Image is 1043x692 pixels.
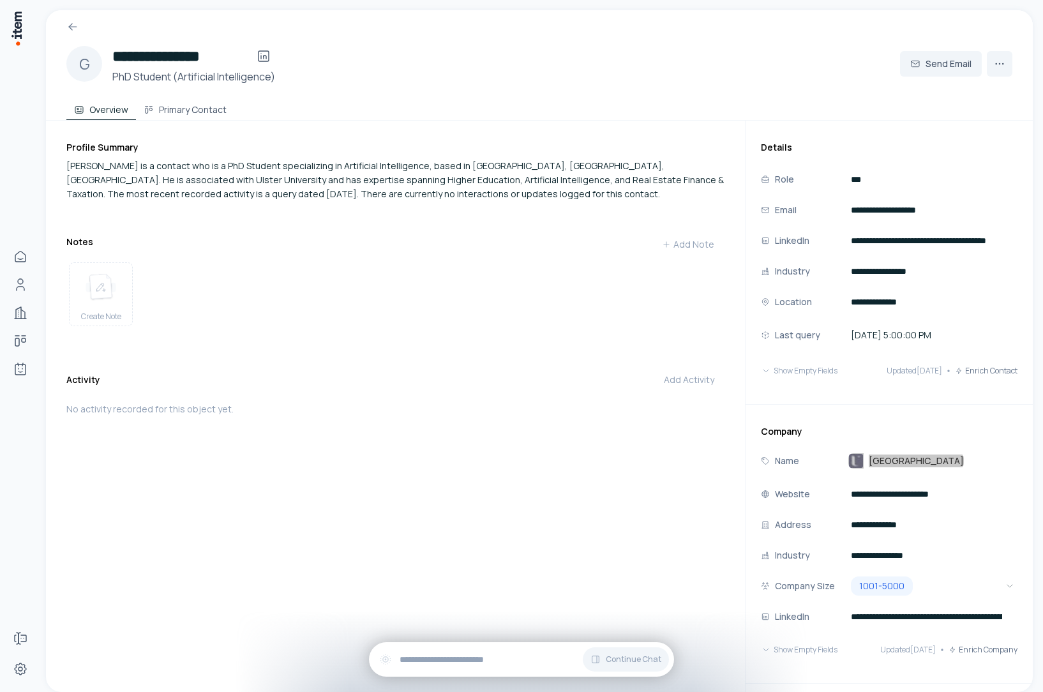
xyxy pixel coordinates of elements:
p: Location [775,295,812,309]
a: [GEOGRAPHIC_DATA] [848,453,964,469]
img: Item Brain Logo [10,10,23,47]
img: create note [86,273,116,301]
p: Address [775,518,811,532]
button: Add Note [652,232,724,257]
a: Companies [8,300,33,326]
div: Add Note [662,238,714,251]
img: Ulster University [848,453,864,469]
button: [DATE] 5:00:00 PM [848,322,1017,348]
a: Settings [8,656,33,682]
p: Role [775,172,794,186]
p: No activity recorded for this object yet. [66,403,724,416]
button: Continue Chat [583,647,669,672]
span: [GEOGRAPHIC_DATA] [869,455,964,467]
button: More actions [987,51,1012,77]
p: Website [775,487,810,501]
div: [PERSON_NAME] is a contact who is a PhD Student specializing in Artificial Intelligence, based in... [66,159,724,201]
button: Add Activity [654,367,724,393]
p: Industry [775,264,810,278]
div: G [66,46,102,82]
a: Agents [8,356,33,382]
button: Show Empty Fields [761,358,837,384]
button: Primary Contact [136,94,234,120]
h3: Profile Summary [66,141,724,154]
span: Continue Chat [606,654,661,665]
span: Create Note [81,312,121,322]
h3: Company [761,425,1017,438]
a: Forms [8,626,33,651]
button: Show Empty Fields [761,637,837,663]
h3: Notes [66,236,93,248]
h3: PhD Student (Artificial Intelligence) [112,69,276,84]
button: Overview [66,94,136,120]
p: LinkedIn [775,610,809,624]
p: Industry [775,548,810,562]
h3: Activity [66,373,100,386]
button: Enrich Contact [955,358,1017,384]
p: Name [775,454,799,468]
p: Last query [775,328,820,342]
a: deals [8,328,33,354]
span: Send Email [926,57,972,70]
p: Email [775,203,797,217]
a: Home [8,244,33,269]
span: Updated [DATE] [887,366,942,376]
a: Contacts [8,272,33,297]
span: Updated [DATE] [880,645,936,655]
p: Company Size [775,579,835,593]
h3: Details [761,141,1017,154]
button: create noteCreate Note [69,262,133,326]
div: Continue Chat [369,642,674,677]
p: LinkedIn [775,234,809,248]
button: Send Email [900,51,982,77]
button: Enrich Company [949,637,1017,663]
